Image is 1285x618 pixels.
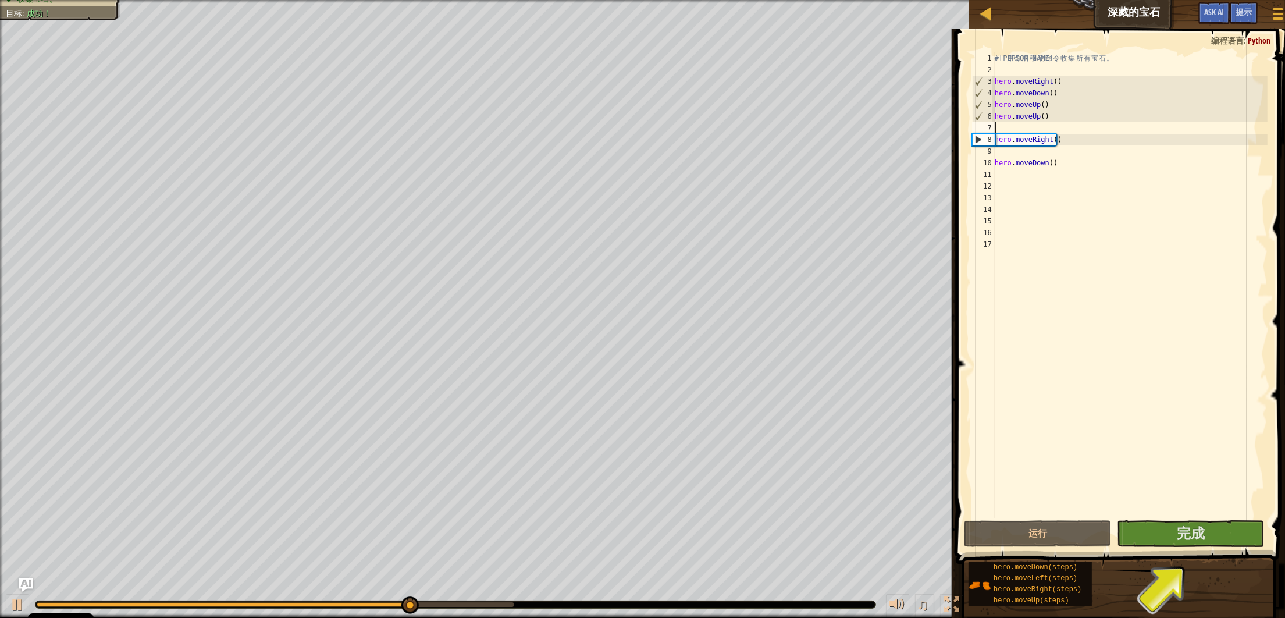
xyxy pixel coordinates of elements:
div: 4 [973,87,995,99]
button: 完成 [1117,520,1264,547]
span: hero.moveRight(steps) [994,585,1081,594]
div: 12 [972,180,995,192]
button: Ctrl + P: Play [6,594,29,618]
img: portrait.png [969,574,991,596]
div: 16 [972,227,995,239]
button: 切换全屏 [940,594,963,618]
span: 目标 [6,9,22,18]
button: 音量调节 [886,594,909,618]
span: 成功！ [27,9,51,18]
div: 11 [972,169,995,180]
div: 17 [972,239,995,250]
span: : [22,9,27,18]
div: 5 [973,99,995,111]
button: Ask AI [19,578,33,592]
div: 15 [972,215,995,227]
button: 运行 [964,520,1111,547]
div: 7 [972,122,995,134]
div: 9 [972,145,995,157]
div: 3 [973,76,995,87]
div: 13 [972,192,995,204]
span: Python [1248,35,1270,46]
span: ♫ [917,596,929,613]
div: 2 [972,64,995,76]
button: Ask AI [1198,2,1230,24]
span: 完成 [1177,524,1205,542]
span: 提示 [1236,6,1252,17]
span: hero.moveDown(steps) [994,563,1077,571]
button: ♫ [915,594,935,618]
div: 10 [972,157,995,169]
div: 1 [972,52,995,64]
span: hero.moveLeft(steps) [994,574,1077,583]
div: 6 [973,111,995,122]
span: hero.moveUp(steps) [994,596,1069,605]
span: : [1244,35,1248,46]
div: 14 [972,204,995,215]
span: 编程语言 [1211,35,1244,46]
span: Ask AI [1204,6,1224,17]
div: 8 [973,134,995,145]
